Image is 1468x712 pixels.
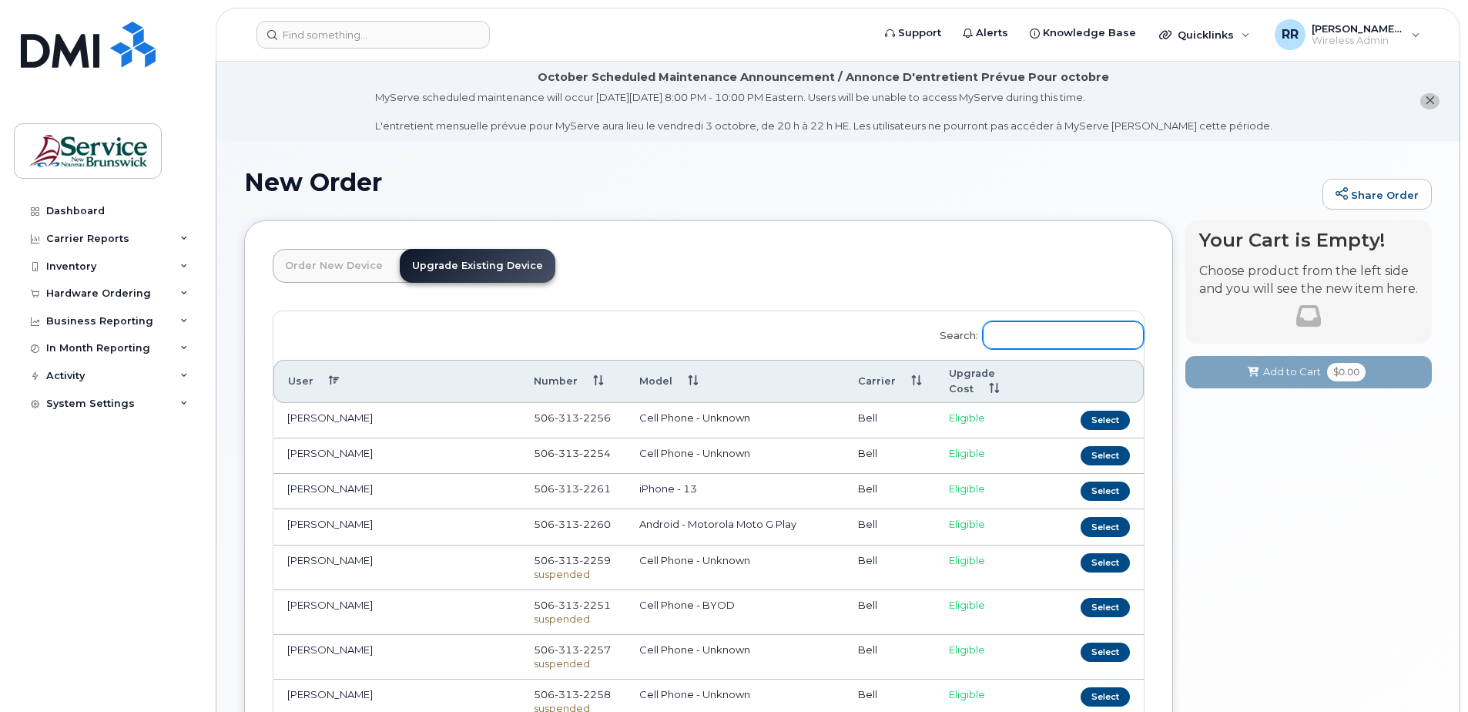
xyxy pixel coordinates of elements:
[625,546,844,590] td: Cell Phone - Unknown
[400,249,555,283] a: Upgrade Existing Device
[844,474,935,509] td: Bell
[930,311,1144,354] label: Search:
[555,599,579,611] span: 313
[579,688,611,700] span: 2258
[579,411,611,424] span: 2256
[625,474,844,509] td: iPhone - 13
[534,482,611,495] span: 506
[844,590,935,635] td: Bell
[1199,263,1418,298] p: Choose product from the left side and you will see the new item here.
[949,599,985,611] span: Eligible
[273,360,520,403] th: User: activate to sort column descending
[534,554,611,566] span: 506
[935,360,1056,403] th: Upgrade Cost: activate to sort column ascending
[625,360,844,403] th: Model: activate to sort column ascending
[1322,179,1432,210] a: Share Order
[1185,356,1432,388] button: Add to Cart $0.00
[579,599,611,611] span: 2251
[244,169,1315,196] h1: New Order
[273,546,520,590] td: [PERSON_NAME]
[1263,364,1321,379] span: Add to Cart
[844,546,935,590] td: Bell
[375,90,1272,133] div: MyServe scheduled maintenance will occur [DATE][DATE] 8:00 PM - 10:00 PM Eastern. Users will be u...
[949,518,985,530] span: Eligible
[555,482,579,495] span: 313
[273,249,395,283] a: Order New Device
[1081,482,1130,501] button: Select
[1199,230,1418,250] h4: Your Cart is Empty!
[625,590,844,635] td: Cell Phone - BYOD
[844,635,935,680] td: Bell
[1081,643,1130,662] button: Select
[273,438,520,474] td: [PERSON_NAME]
[555,411,579,424] span: 313
[949,643,985,656] span: Eligible
[534,518,611,530] span: 506
[273,509,520,545] td: [PERSON_NAME]
[1081,411,1130,430] button: Select
[579,447,611,459] span: 2254
[273,403,520,438] td: [PERSON_NAME]
[579,554,611,566] span: 2259
[534,411,611,424] span: 506
[949,688,985,700] span: Eligible
[555,688,579,700] span: 313
[555,554,579,566] span: 313
[579,482,611,495] span: 2261
[1081,553,1130,573] button: Select
[983,321,1144,349] input: Search:
[949,482,985,495] span: Eligible
[273,474,520,509] td: [PERSON_NAME]
[844,509,935,545] td: Bell
[1081,446,1130,465] button: Select
[949,554,985,566] span: Eligible
[1081,517,1130,536] button: Select
[534,447,611,459] span: 506
[534,688,611,700] span: 506
[534,612,612,626] div: suspended
[949,447,985,459] span: Eligible
[534,643,611,656] span: 506
[949,411,985,424] span: Eligible
[625,438,844,474] td: Cell Phone - Unknown
[579,643,611,656] span: 2257
[534,599,611,611] span: 506
[844,360,935,403] th: Carrier: activate to sort column ascending
[538,69,1109,86] div: October Scheduled Maintenance Announcement / Annonce D'entretient Prévue Pour octobre
[520,360,625,403] th: Number: activate to sort column ascending
[844,403,935,438] td: Bell
[1327,363,1366,381] span: $0.00
[844,438,935,474] td: Bell
[1081,687,1130,707] button: Select
[625,635,844,680] td: Cell Phone - Unknown
[534,657,612,671] div: suspended
[625,509,844,545] td: Android - Motorola Moto G Play
[273,635,520,680] td: [PERSON_NAME]
[273,590,520,635] td: [PERSON_NAME]
[625,403,844,438] td: Cell Phone - Unknown
[534,567,612,582] div: suspended
[579,518,611,530] span: 2260
[1081,598,1130,617] button: Select
[555,447,579,459] span: 313
[555,643,579,656] span: 313
[555,518,579,530] span: 313
[1420,93,1440,109] button: close notification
